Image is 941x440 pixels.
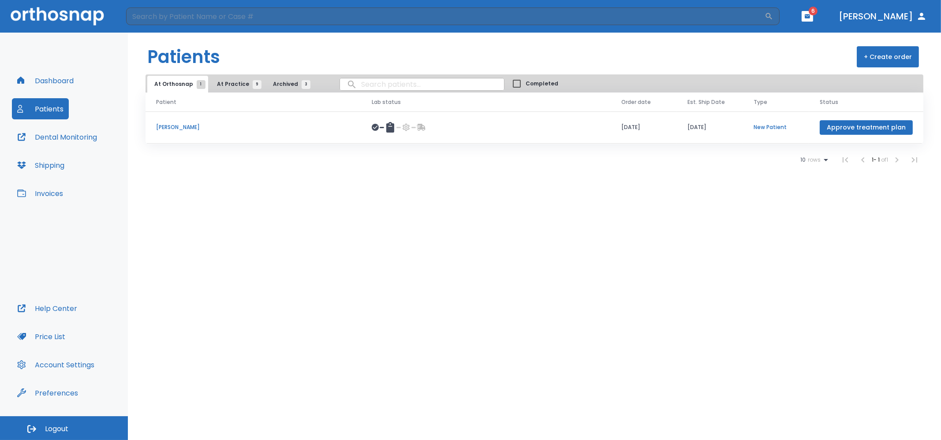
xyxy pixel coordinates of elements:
span: Lab status [372,98,401,106]
span: 10 [800,157,806,163]
span: At Orthosnap [154,80,201,88]
div: tabs [147,76,315,92]
p: New Patient [754,123,799,131]
td: [DATE] [611,111,677,144]
button: Help Center [12,298,82,319]
span: Order date [621,98,651,106]
span: 9 [253,80,261,89]
button: [PERSON_NAME] [835,8,930,24]
span: Type [754,98,767,106]
span: Status [820,98,838,106]
button: Account Settings [12,354,100,375]
button: Price List [12,326,71,347]
img: Orthosnap [11,7,104,25]
input: Search by Patient Name or Case # [126,7,765,25]
span: At Practice [217,80,257,88]
span: Est. Ship Date [687,98,725,106]
input: search [340,76,504,93]
button: Invoices [12,183,68,204]
p: [PERSON_NAME] [156,123,351,131]
span: Archived [273,80,306,88]
span: Logout [45,424,68,434]
button: Patients [12,98,69,119]
button: Dental Monitoring [12,126,102,148]
td: [DATE] [677,111,743,144]
span: 6 [809,7,818,15]
span: of 1 [881,156,888,163]
span: 3 [302,80,310,89]
button: Shipping [12,155,70,176]
h1: Patients [147,44,220,70]
span: Patient [156,98,176,106]
span: 1 - 1 [872,156,881,163]
span: rows [806,157,821,163]
button: Dashboard [12,70,79,91]
span: Completed [526,80,558,88]
button: + Create order [857,46,919,67]
button: Preferences [12,382,83,403]
span: 1 [197,80,205,89]
button: Approve treatment plan [820,120,913,135]
div: Tooltip anchor [79,389,87,397]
